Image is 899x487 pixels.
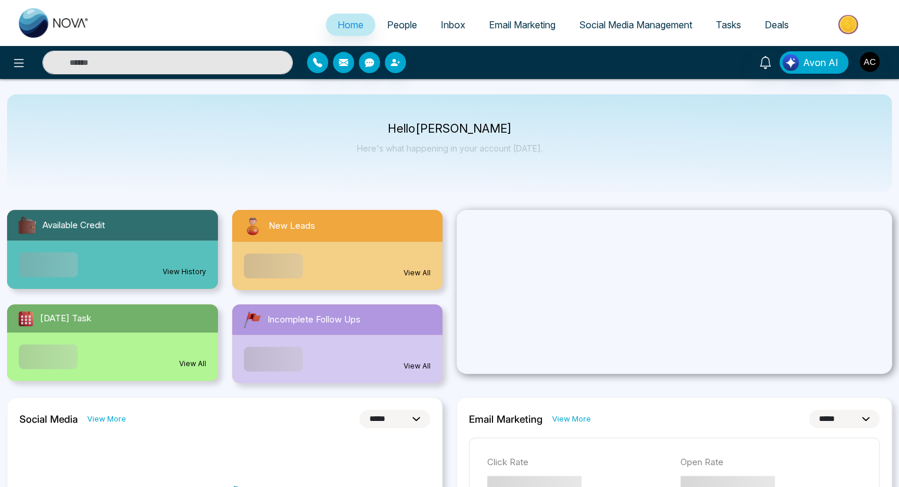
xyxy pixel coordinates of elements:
a: Tasks [704,14,753,36]
img: Market-place.gif [807,11,892,38]
img: newLeads.svg [242,215,264,237]
h2: Email Marketing [469,413,543,425]
span: Email Marketing [489,19,556,31]
a: View More [552,413,591,425]
img: availableCredit.svg [16,215,38,236]
a: Email Marketing [477,14,567,36]
p: Open Rate [680,456,862,469]
span: New Leads [269,219,315,233]
a: New LeadsView All [225,210,450,290]
img: User Avatar [860,52,880,72]
a: Social Media Management [567,14,704,36]
span: Tasks [716,19,741,31]
p: Hello [PERSON_NAME] [357,124,543,134]
span: Inbox [441,19,465,31]
a: Incomplete Follow UpsView All [225,304,450,383]
span: Available Credit [42,219,105,232]
a: View More [87,413,126,425]
span: Avon AI [803,55,838,70]
span: Deals [765,19,789,31]
a: People [375,14,429,36]
a: Home [326,14,375,36]
a: Deals [753,14,801,36]
img: Nova CRM Logo [19,8,90,38]
span: Incomplete Follow Ups [267,313,361,327]
a: View All [404,361,431,371]
a: Inbox [429,14,477,36]
img: todayTask.svg [16,309,35,328]
a: View All [404,268,431,278]
span: [DATE] Task [40,312,91,325]
img: Lead Flow [782,54,799,71]
h2: Social Media [19,413,78,425]
p: Here's what happening in your account [DATE]. [357,143,543,153]
a: View All [179,358,206,369]
img: followUps.svg [242,309,263,330]
span: People [387,19,417,31]
p: Click Rate [487,456,669,469]
span: Home [338,19,363,31]
a: View History [163,266,206,277]
span: Social Media Management [579,19,692,31]
button: Avon AI [779,51,848,74]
